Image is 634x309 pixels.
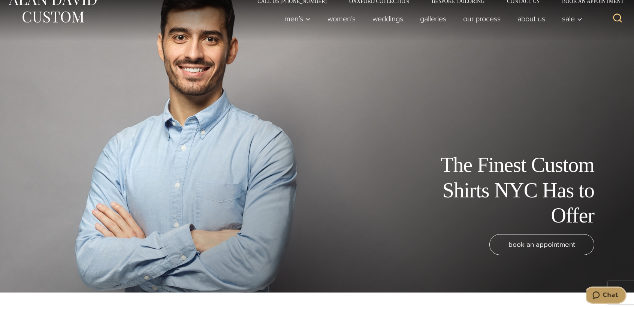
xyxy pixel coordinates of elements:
a: book an appointment [489,234,594,255]
a: Galleries [412,11,455,26]
h1: The Finest Custom Shirts NYC Has to Offer [426,152,594,228]
a: About Us [509,11,554,26]
span: book an appointment [508,239,575,250]
button: Sale sub menu toggle [554,11,586,26]
a: weddings [364,11,412,26]
a: Women’s [319,11,364,26]
button: View Search Form [609,10,627,28]
iframe: Opens a widget where you can chat to one of our agents [586,287,627,305]
button: Men’s sub menu toggle [276,11,319,26]
a: Our Process [455,11,509,26]
nav: Primary Navigation [276,11,586,26]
